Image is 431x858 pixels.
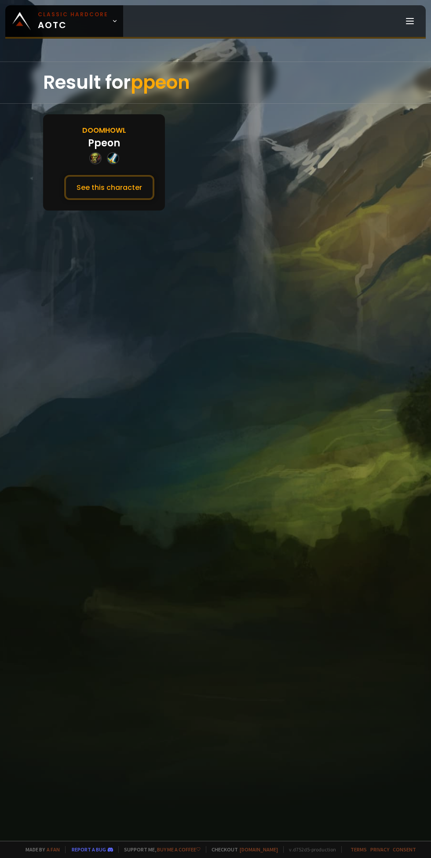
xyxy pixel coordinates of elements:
[88,136,120,150] div: Ppeon
[38,11,108,18] small: Classic Hardcore
[351,846,367,853] a: Terms
[393,846,416,853] a: Consent
[72,846,106,853] a: Report a bug
[82,125,126,136] div: Doomhowl
[47,846,60,853] a: a fan
[157,846,201,853] a: Buy me a coffee
[5,5,123,37] a: Classic HardcoreAOTC
[20,846,60,853] span: Made by
[118,846,201,853] span: Support me,
[283,846,336,853] span: v. d752d5 - production
[64,175,154,200] button: See this character
[240,846,278,853] a: [DOMAIN_NAME]
[38,11,108,32] span: AOTC
[370,846,389,853] a: Privacy
[43,62,388,103] div: Result for
[131,69,190,95] span: ppeon
[206,846,278,853] span: Checkout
